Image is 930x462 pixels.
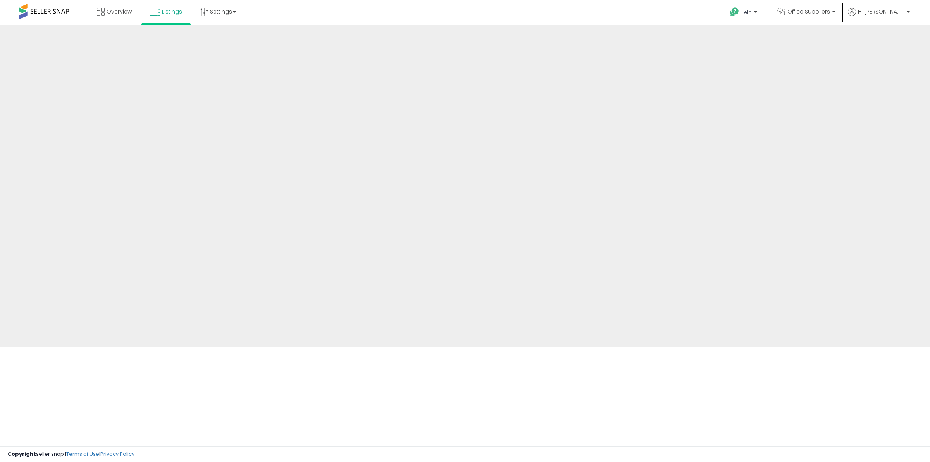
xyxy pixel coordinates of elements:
span: Overview [107,8,132,16]
i: Get Help [730,7,739,17]
span: Help [741,9,752,16]
span: Office Suppliers [787,8,830,16]
span: Hi [PERSON_NAME] [858,8,904,16]
a: Help [724,1,765,25]
a: Hi [PERSON_NAME] [848,8,910,25]
span: Listings [162,8,182,16]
